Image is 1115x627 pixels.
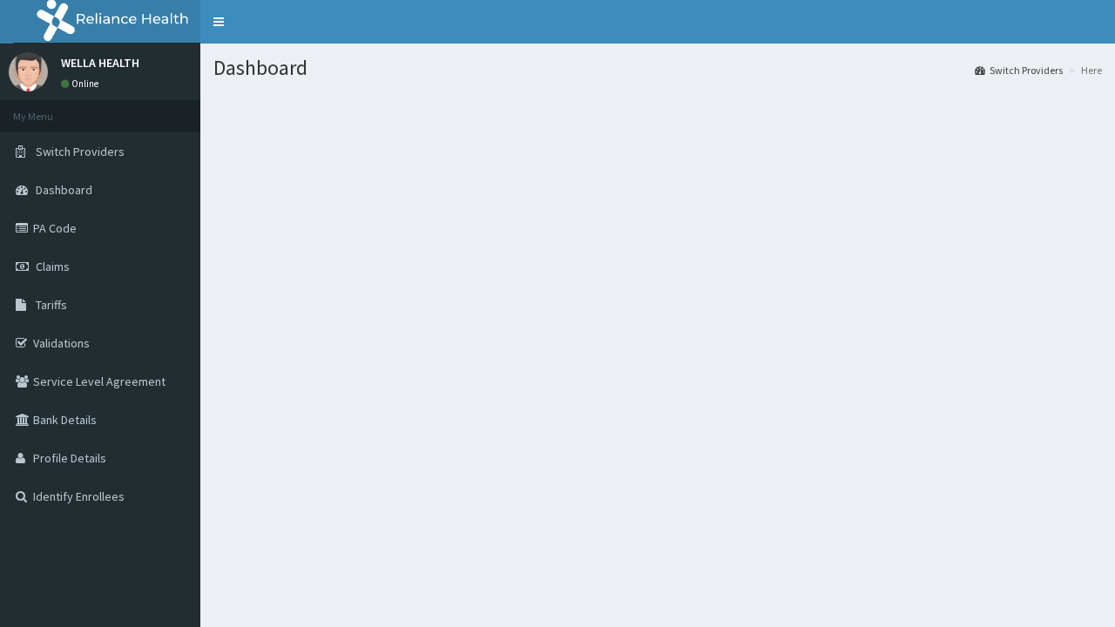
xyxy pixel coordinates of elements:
li: Here [1064,63,1102,78]
h1: Dashboard [213,57,1102,79]
img: User Image [9,52,48,91]
span: Dashboard [36,182,92,198]
span: Tariffs [36,297,67,313]
span: Claims [36,259,70,274]
a: Online [61,78,103,90]
p: WELLA HEALTH [61,57,139,69]
a: Switch Providers [975,63,1063,78]
span: Switch Providers [36,144,125,159]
